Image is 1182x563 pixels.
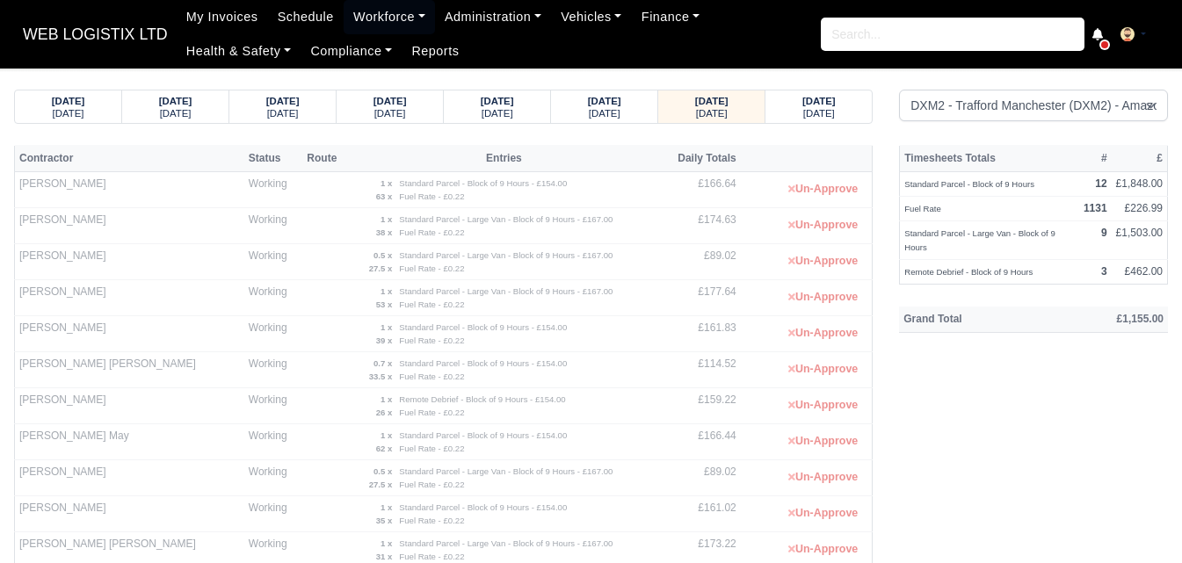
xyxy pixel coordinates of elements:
[244,352,303,388] td: Working
[244,145,303,171] th: Status
[657,172,741,208] td: £166.64
[802,96,836,106] strong: [DATE]
[15,244,244,280] td: [PERSON_NAME]
[1094,479,1182,563] iframe: Chat Widget
[15,460,244,496] td: [PERSON_NAME]
[376,516,393,525] strong: 35 x
[160,108,192,119] small: [DATE]
[399,336,464,345] small: Fuel Rate - £0.22
[779,213,867,238] button: Un-Approve
[399,358,567,368] small: Standard Parcel - Block of 9 Hours - £154.00
[1084,202,1107,214] strong: 1131
[399,214,613,224] small: Standard Parcel - Large Van - Block of 9 Hours - £167.00
[399,394,565,404] small: Remote Debrief - Block of 9 Hours - £154.00
[657,316,741,352] td: £161.83
[399,286,613,296] small: Standard Parcel - Large Van - Block of 9 Hours - £167.00
[159,96,192,106] strong: [DATE]
[1095,177,1106,190] strong: 12
[1112,220,1168,260] td: £1,503.00
[374,108,406,119] small: [DATE]
[402,34,468,69] a: Reports
[381,286,392,296] strong: 1 x
[244,280,303,316] td: Working
[381,214,392,224] strong: 1 x
[381,322,392,332] strong: 1 x
[376,336,393,345] strong: 39 x
[373,358,392,368] strong: 0.7 x
[481,96,514,106] strong: [DATE]
[779,321,867,346] button: Un-Approve
[1079,145,1112,171] th: #
[696,108,728,119] small: [DATE]
[15,280,244,316] td: [PERSON_NAME]
[779,429,867,454] button: Un-Approve
[657,460,741,496] td: £89.02
[244,208,303,244] td: Working
[14,17,177,52] span: WEB LOGISTIX LTD
[1112,145,1168,171] th: £
[399,227,464,237] small: Fuel Rate - £0.22
[381,394,392,404] strong: 1 x
[904,204,941,213] small: Fuel Rate
[588,96,621,106] strong: [DATE]
[15,145,244,171] th: Contractor
[821,18,1084,51] input: Search...
[15,388,244,424] td: [PERSON_NAME]
[177,34,301,69] a: Health & Safety
[15,352,244,388] td: [PERSON_NAME] [PERSON_NAME]
[244,244,303,280] td: Working
[399,191,464,201] small: Fuel Rate - £0.22
[779,357,867,382] button: Un-Approve
[15,316,244,352] td: [PERSON_NAME]
[244,460,303,496] td: Working
[399,430,567,440] small: Standard Parcel - Block of 9 Hours - £154.00
[376,444,393,453] strong: 62 x
[244,172,303,208] td: Working
[369,480,393,489] strong: 27.5 x
[302,145,350,171] th: Route
[399,263,464,273] small: Fuel Rate - £0.22
[52,96,85,106] strong: [DATE]
[779,501,867,526] button: Un-Approve
[15,424,244,460] td: [PERSON_NAME] May
[399,466,613,476] small: Standard Parcel - Large Van - Block of 9 Hours - £167.00
[267,108,299,119] small: [DATE]
[1101,265,1107,278] strong: 3
[399,178,567,188] small: Standard Parcel - Block of 9 Hours - £154.00
[381,430,392,440] strong: 1 x
[1112,260,1168,285] td: £462.00
[381,538,392,548] strong: 1 x
[381,178,392,188] strong: 1 x
[244,388,303,424] td: Working
[376,191,393,201] strong: 63 x
[376,300,393,309] strong: 53 x
[376,552,393,561] strong: 31 x
[244,496,303,532] td: Working
[351,145,657,171] th: Entries
[1046,307,1168,333] th: £1,155.00
[657,244,741,280] td: £89.02
[399,516,464,525] small: Fuel Rate - £0.22
[15,496,244,532] td: [PERSON_NAME]
[779,285,867,310] button: Un-Approve
[15,172,244,208] td: [PERSON_NAME]
[904,228,1055,253] small: Standard Parcel - Large Van - Block of 9 Hours
[53,108,84,119] small: [DATE]
[657,145,741,171] th: Daily Totals
[657,388,741,424] td: £159.22
[779,537,867,562] button: Un-Approve
[399,480,464,489] small: Fuel Rate - £0.22
[244,424,303,460] td: Working
[657,208,741,244] td: £174.63
[399,300,464,309] small: Fuel Rate - £0.22
[369,263,393,273] strong: 27.5 x
[1112,196,1168,220] td: £226.99
[399,444,464,453] small: Fuel Rate - £0.22
[399,372,464,381] small: Fuel Rate - £0.22
[266,96,300,106] strong: [DATE]
[14,18,177,52] a: WEB LOGISTIX LTD
[899,307,1046,333] th: Grand Total
[1101,227,1107,239] strong: 9
[657,352,741,388] td: £114.52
